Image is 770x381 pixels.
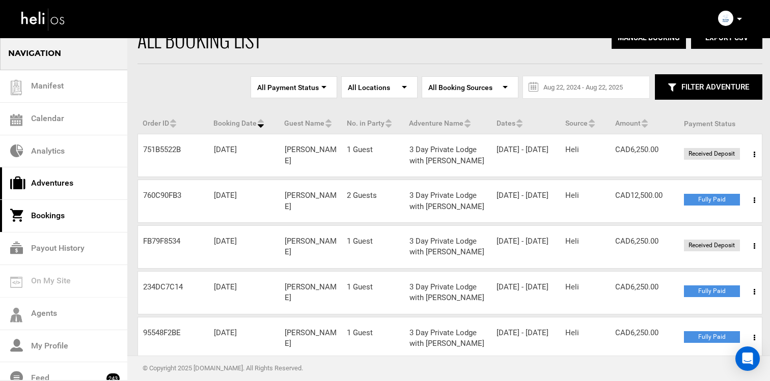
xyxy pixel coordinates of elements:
[533,76,639,98] input: Aug 22, 2024 - Aug 22, 2025
[610,115,679,128] div: Amount
[138,190,209,201] div: 760C90FB3
[610,282,679,292] div: CAD6,250.00
[279,115,342,128] div: Guest Name
[404,115,491,128] div: Adventure Name
[684,285,740,297] div: Fully Paid
[280,144,342,166] div: [PERSON_NAME]
[209,282,280,292] div: [DATE]
[491,144,560,155] div: [DATE] - [DATE]
[404,144,492,166] div: 3 Day Private Lodge with [PERSON_NAME]
[684,148,740,160] div: Received Deposit
[422,76,518,98] span: Select box activate
[280,282,342,304] div: [PERSON_NAME]
[20,6,66,33] img: heli-logo
[560,328,610,338] div: Heli
[342,328,404,338] div: 1 Guest
[560,190,610,201] div: Heli
[138,282,209,292] div: 234DC7C14
[10,277,22,288] img: on_my_site.svg
[610,236,679,247] div: CAD6,250.00
[560,282,610,292] div: Heli
[718,11,733,26] img: img_0ff4e6702feb5b161957f2ea789f15f4.png
[679,119,760,129] div: Payment Status
[209,144,280,155] div: [DATE]
[342,144,404,155] div: 1 Guest
[138,328,209,338] div: 95548F2BE
[491,115,560,128] div: Dates
[280,236,342,258] div: [PERSON_NAME]
[684,194,740,206] div: Fully Paid
[138,236,209,247] div: FB79F8534
[655,74,762,100] button: Filter Adventure
[560,115,610,128] div: Source
[208,115,279,128] div: Booking Date
[251,76,337,98] span: Select box activate
[209,236,280,247] div: [DATE]
[560,144,610,155] div: Heli
[491,190,560,201] div: [DATE] - [DATE]
[610,328,679,338] div: CAD6,250.00
[610,144,679,155] div: CAD6,250.00
[280,190,342,212] div: [PERSON_NAME]
[404,190,492,212] div: 3 Day Private Lodge with [PERSON_NAME]
[9,80,24,95] img: guest-list.svg
[404,328,492,349] div: 3 Day Private Lodge with [PERSON_NAME]
[137,26,575,53] div: All booking list
[684,331,740,343] div: Fully Paid
[342,190,404,201] div: 2 Guests
[342,115,404,128] div: No. in Party
[560,236,610,247] div: Heli
[209,328,280,338] div: [DATE]
[342,282,404,292] div: 1 Guest
[684,240,740,251] div: Received Deposit
[491,282,560,292] div: [DATE] - [DATE]
[209,190,280,201] div: [DATE]
[610,190,679,201] div: CAD12,500.00
[138,144,209,155] div: 751B5522B
[137,115,208,128] div: Order ID
[280,328,342,349] div: [PERSON_NAME]
[348,82,411,92] span: All locations
[491,236,560,247] div: [DATE] - [DATE]
[342,236,404,247] div: 1 Guest
[735,346,760,371] div: Open Intercom Messenger
[404,282,492,304] div: 3 Day Private Lodge with [PERSON_NAME]
[341,76,418,98] span: Select box activate
[10,114,22,126] img: calendar.svg
[491,328,560,338] div: [DATE] - [DATE]
[10,308,22,323] img: agents-icon.svg
[428,82,512,92] span: All Booking Sources
[257,82,331,92] span: All Payment Status
[404,236,492,258] div: 3 Day Private Lodge with [PERSON_NAME]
